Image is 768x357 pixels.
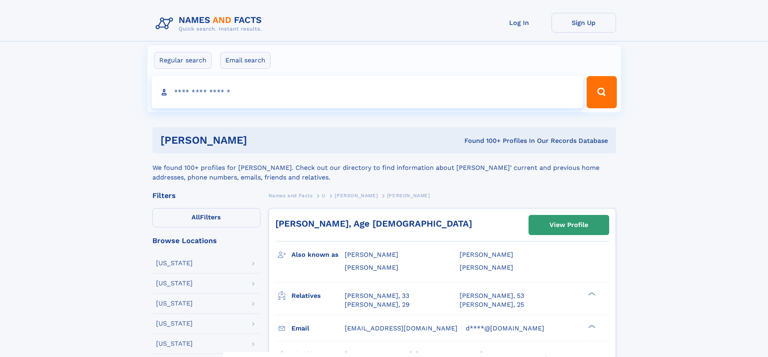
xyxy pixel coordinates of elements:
[156,280,193,287] div: [US_STATE]
[345,251,398,258] span: [PERSON_NAME]
[220,52,271,69] label: Email search
[152,208,260,227] label: Filters
[345,264,398,271] span: [PERSON_NAME]
[345,300,410,309] a: [PERSON_NAME], 29
[156,320,193,327] div: [US_STATE]
[291,289,345,303] h3: Relatives
[529,215,609,235] a: View Profile
[322,193,326,198] span: U
[152,76,583,108] input: search input
[156,340,193,347] div: [US_STATE]
[160,135,356,145] h1: [PERSON_NAME]
[586,324,596,329] div: ❯
[460,264,513,271] span: [PERSON_NAME]
[322,190,326,200] a: U
[549,216,588,234] div: View Profile
[460,291,524,300] a: [PERSON_NAME], 53
[275,219,472,229] a: [PERSON_NAME], Age [DEMOGRAPHIC_DATA]
[487,13,552,33] a: Log In
[587,76,616,108] button: Search Button
[191,213,200,221] span: All
[552,13,616,33] a: Sign Up
[291,322,345,335] h3: Email
[345,291,409,300] a: [PERSON_NAME], 33
[460,300,524,309] a: [PERSON_NAME], 25
[152,192,260,199] div: Filters
[335,190,378,200] a: [PERSON_NAME]
[156,260,193,266] div: [US_STATE]
[152,237,260,244] div: Browse Locations
[586,291,596,296] div: ❯
[387,193,430,198] span: [PERSON_NAME]
[460,251,513,258] span: [PERSON_NAME]
[152,153,616,182] div: We found 100+ profiles for [PERSON_NAME]. Check out our directory to find information about [PERS...
[291,248,345,262] h3: Also known as
[152,13,268,35] img: Logo Names and Facts
[335,193,378,198] span: [PERSON_NAME]
[156,300,193,307] div: [US_STATE]
[356,136,608,145] div: Found 100+ Profiles In Our Records Database
[154,52,212,69] label: Regular search
[345,324,458,332] span: [EMAIL_ADDRESS][DOMAIN_NAME]
[268,190,313,200] a: Names and Facts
